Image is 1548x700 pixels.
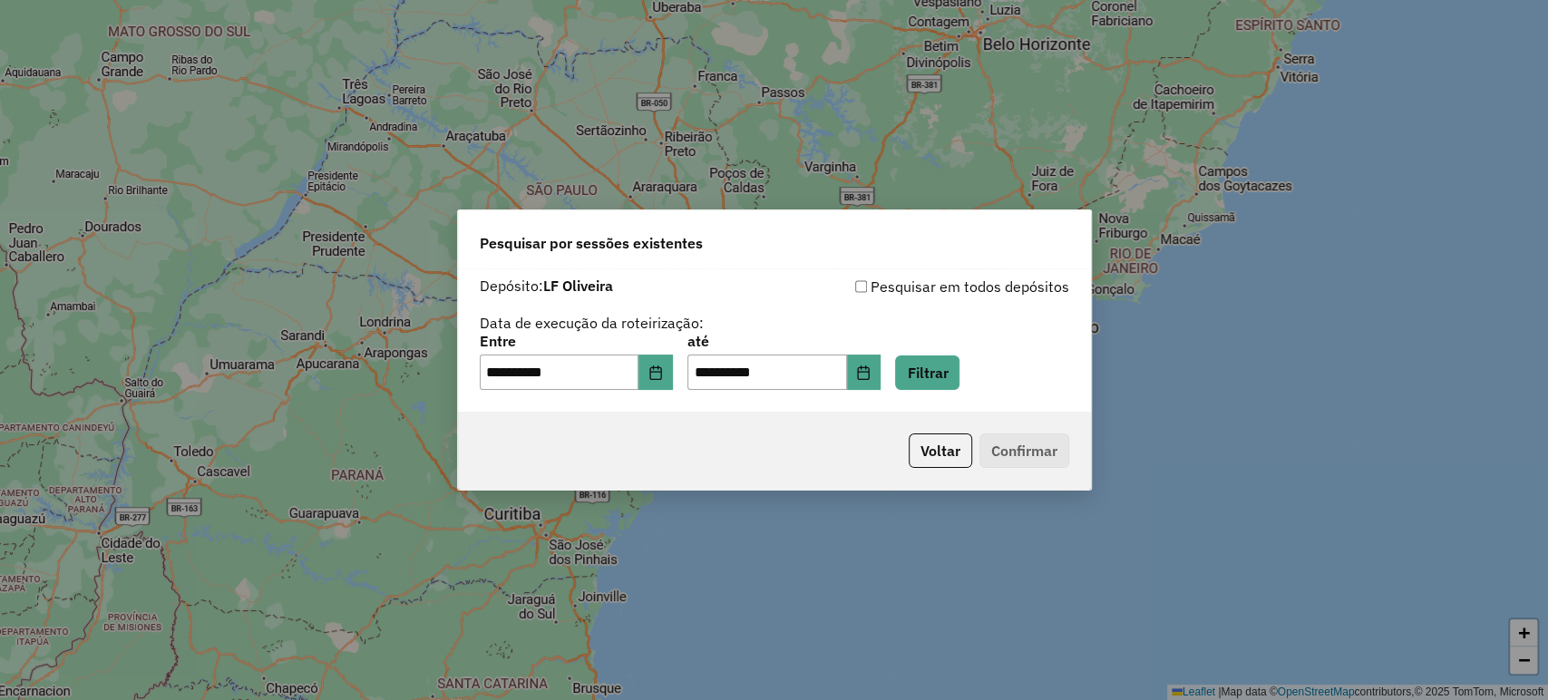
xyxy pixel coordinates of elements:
label: Data de execução da roteirização: [480,312,704,334]
button: Voltar [909,433,972,468]
strong: LF Oliveira [543,277,613,295]
span: Pesquisar por sessões existentes [480,232,703,254]
button: Choose Date [638,355,673,391]
label: Entre [480,330,673,352]
div: Pesquisar em todos depósitos [774,276,1069,297]
label: até [687,330,881,352]
button: Choose Date [847,355,881,391]
button: Filtrar [895,355,959,390]
label: Depósito: [480,275,613,297]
